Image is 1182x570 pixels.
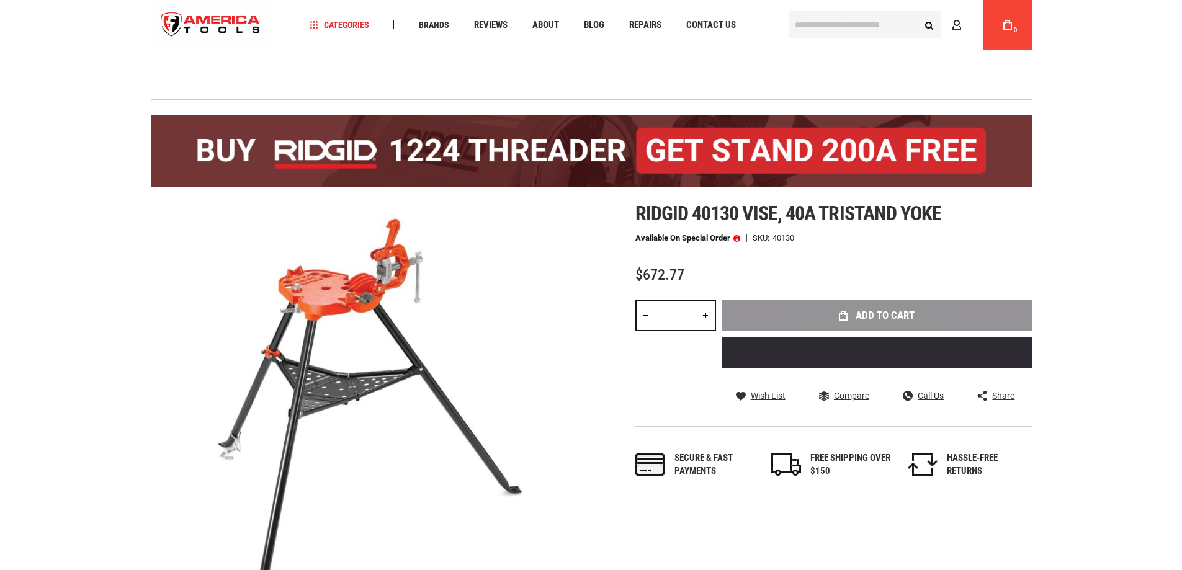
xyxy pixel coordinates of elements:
[474,20,508,30] span: Reviews
[686,20,736,30] span: Contact Us
[151,115,1032,187] img: BOGO: Buy the RIDGID® 1224 Threader (26092), get the 92467 200A Stand FREE!
[532,20,559,30] span: About
[413,17,455,33] a: Brands
[635,234,740,243] p: Available on Special Order
[635,453,665,476] img: payments
[753,234,772,242] strong: SKU
[947,452,1028,478] div: HASSLE-FREE RETURNS
[992,391,1014,400] span: Share
[419,20,449,29] span: Brands
[151,2,271,48] a: store logo
[1014,27,1018,33] span: 0
[584,20,604,30] span: Blog
[751,391,786,400] span: Wish List
[629,20,661,30] span: Repairs
[527,17,565,33] a: About
[834,391,869,400] span: Compare
[304,17,375,33] a: Categories
[908,453,938,476] img: returns
[624,17,667,33] a: Repairs
[310,20,369,29] span: Categories
[918,391,944,400] span: Call Us
[681,17,741,33] a: Contact Us
[772,234,794,242] div: 40130
[635,202,941,225] span: Ridgid 40130 vise, 40a tristand yoke
[151,2,271,48] img: America Tools
[468,17,513,33] a: Reviews
[810,452,891,478] div: FREE SHIPPING OVER $150
[578,17,610,33] a: Blog
[635,266,684,283] span: $672.77
[771,453,801,476] img: shipping
[918,13,941,37] button: Search
[819,390,869,401] a: Compare
[674,452,755,478] div: Secure & fast payments
[736,390,786,401] a: Wish List
[903,390,944,401] a: Call Us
